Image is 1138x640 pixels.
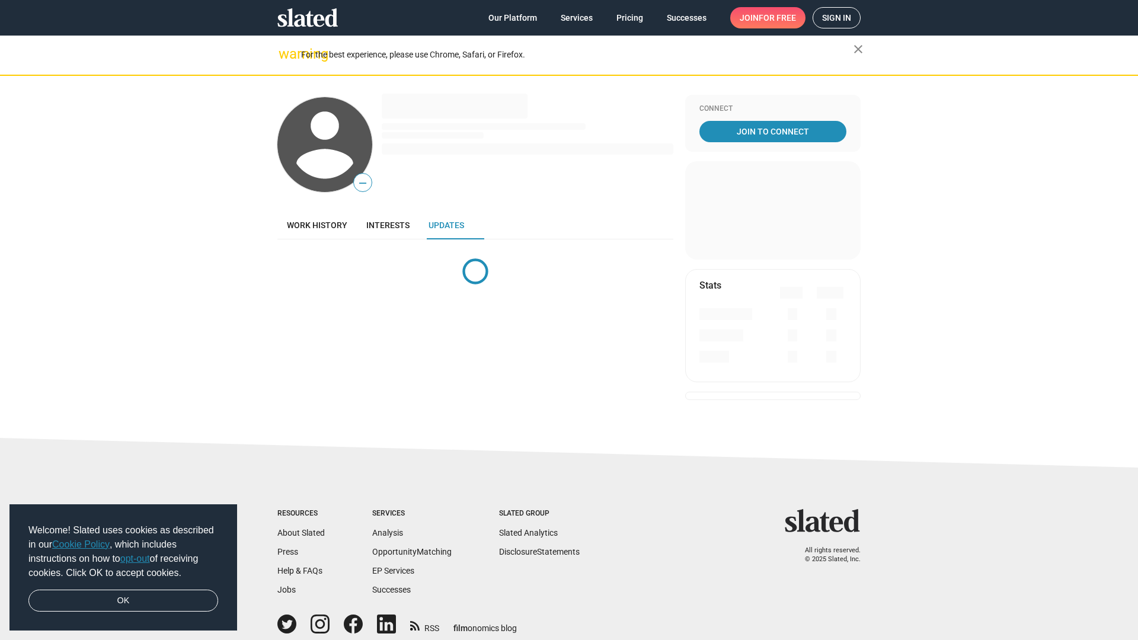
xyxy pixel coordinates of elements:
a: opt-out [120,553,150,564]
a: RSS [410,616,439,634]
span: Join To Connect [702,121,844,142]
a: Press [277,547,298,556]
a: Successes [372,585,411,594]
a: Joinfor free [730,7,805,28]
a: filmonomics blog [453,613,517,634]
span: film [453,623,468,633]
span: — [354,175,372,191]
div: cookieconsent [9,504,237,631]
p: All rights reserved. © 2025 Slated, Inc. [792,546,861,564]
a: DisclosureStatements [499,547,580,556]
a: Pricing [607,7,653,28]
a: Successes [657,7,716,28]
a: Services [551,7,602,28]
a: Join To Connect [699,121,846,142]
a: EP Services [372,566,414,575]
span: Join [740,7,796,28]
span: for free [759,7,796,28]
div: Resources [277,509,325,519]
span: Pricing [616,7,643,28]
span: Sign in [822,8,851,28]
div: Connect [699,104,846,114]
a: Interests [357,211,419,239]
a: Analysis [372,528,403,537]
a: Sign in [813,7,861,28]
a: About Slated [277,528,325,537]
span: Our Platform [488,7,537,28]
a: Help & FAQs [277,566,322,575]
span: Successes [667,7,707,28]
a: Cookie Policy [52,539,110,549]
a: Updates [419,211,474,239]
div: Services [372,509,452,519]
mat-icon: close [851,42,865,56]
span: Welcome! Slated uses cookies as described in our , which includes instructions on how to of recei... [28,523,218,580]
span: Work history [287,220,347,230]
div: Slated Group [499,509,580,519]
div: For the best experience, please use Chrome, Safari, or Firefox. [301,47,853,63]
mat-icon: warning [279,47,293,61]
span: Updates [429,220,464,230]
a: Our Platform [479,7,546,28]
mat-card-title: Stats [699,279,721,292]
a: Jobs [277,585,296,594]
a: OpportunityMatching [372,547,452,556]
a: dismiss cookie message [28,590,218,612]
span: Interests [366,220,410,230]
span: Services [561,7,593,28]
a: Slated Analytics [499,528,558,537]
a: Work history [277,211,357,239]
